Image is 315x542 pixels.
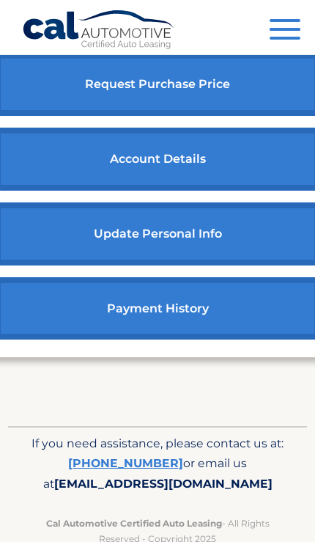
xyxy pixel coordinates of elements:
a: Cal Automotive [22,10,176,52]
strong: Cal Automotive Certified Auto Leasing [46,518,222,529]
p: If you need assistance, please contact us at: or email us at [30,433,286,496]
button: Menu [270,19,300,43]
a: [PHONE_NUMBER] [68,456,183,470]
span: [EMAIL_ADDRESS][DOMAIN_NAME] [54,477,273,491]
